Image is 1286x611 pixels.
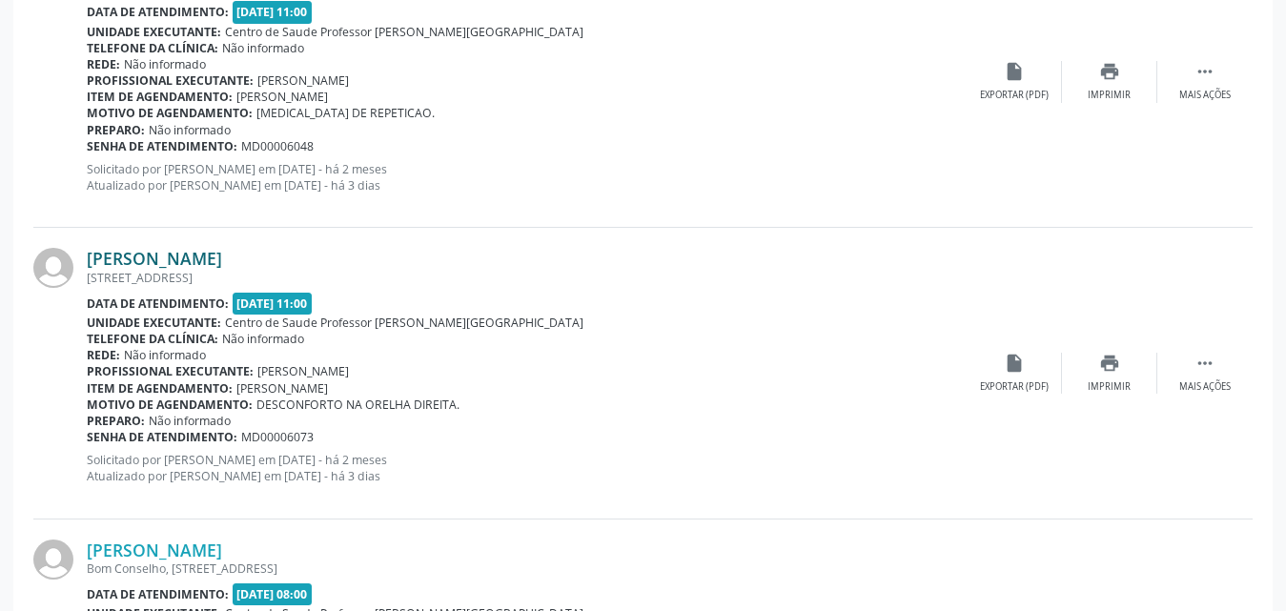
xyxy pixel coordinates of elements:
[87,295,229,312] b: Data de atendimento:
[1099,353,1120,374] i: print
[256,397,459,413] span: DESCONFORTO NA ORELHA DIREITA.
[233,583,313,605] span: [DATE] 08:00
[87,363,254,379] b: Profissional executante:
[87,72,254,89] b: Profissional executante:
[236,89,328,105] span: [PERSON_NAME]
[33,248,73,288] img: img
[257,72,349,89] span: [PERSON_NAME]
[233,1,313,23] span: [DATE] 11:00
[87,347,120,363] b: Rede:
[222,331,304,347] span: Não informado
[87,540,222,560] a: [PERSON_NAME]
[87,4,229,20] b: Data de atendimento:
[1004,353,1025,374] i: insert_drive_file
[222,40,304,56] span: Não informado
[87,40,218,56] b: Telefone da clínica:
[1179,89,1231,102] div: Mais ações
[87,560,967,577] div: Bom Conselho, [STREET_ADDRESS]
[87,331,218,347] b: Telefone da clínica:
[87,138,237,154] b: Senha de atendimento:
[87,24,221,40] b: Unidade executante:
[1194,353,1215,374] i: 
[87,122,145,138] b: Preparo:
[87,270,967,286] div: [STREET_ADDRESS]
[241,429,314,445] span: MD00006073
[87,429,237,445] b: Senha de atendimento:
[256,105,435,121] span: [MEDICAL_DATA] DE REPETICAO.
[149,413,231,429] span: Não informado
[87,397,253,413] b: Motivo de agendamento:
[1179,380,1231,394] div: Mais ações
[33,540,73,580] img: img
[225,24,583,40] span: Centro de Saude Professor [PERSON_NAME][GEOGRAPHIC_DATA]
[1088,380,1131,394] div: Imprimir
[87,315,221,331] b: Unidade executante:
[1088,89,1131,102] div: Imprimir
[87,380,233,397] b: Item de agendamento:
[124,347,206,363] span: Não informado
[87,586,229,602] b: Data de atendimento:
[87,248,222,269] a: [PERSON_NAME]
[87,56,120,72] b: Rede:
[233,293,313,315] span: [DATE] 11:00
[980,380,1049,394] div: Exportar (PDF)
[87,452,967,484] p: Solicitado por [PERSON_NAME] em [DATE] - há 2 meses Atualizado por [PERSON_NAME] em [DATE] - há 3...
[87,161,967,193] p: Solicitado por [PERSON_NAME] em [DATE] - há 2 meses Atualizado por [PERSON_NAME] em [DATE] - há 3...
[1194,61,1215,82] i: 
[87,89,233,105] b: Item de agendamento:
[241,138,314,154] span: MD00006048
[1004,61,1025,82] i: insert_drive_file
[87,413,145,429] b: Preparo:
[87,105,253,121] b: Motivo de agendamento:
[257,363,349,379] span: [PERSON_NAME]
[1099,61,1120,82] i: print
[225,315,583,331] span: Centro de Saude Professor [PERSON_NAME][GEOGRAPHIC_DATA]
[149,122,231,138] span: Não informado
[236,380,328,397] span: [PERSON_NAME]
[980,89,1049,102] div: Exportar (PDF)
[124,56,206,72] span: Não informado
